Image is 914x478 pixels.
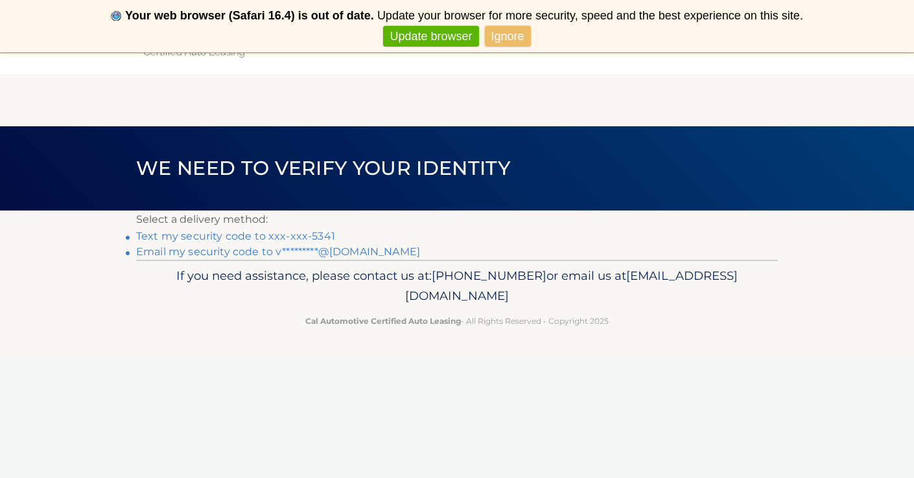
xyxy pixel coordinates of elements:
[136,230,335,242] a: Text my security code to xxx-xxx-5341
[136,245,420,258] a: Email my security code to v*********@[DOMAIN_NAME]
[125,9,374,22] b: Your web browser (Safari 16.4) is out of date.
[485,26,531,47] a: Ignore
[305,316,461,326] strong: Cal Automotive Certified Auto Leasing
[145,266,769,307] p: If you need assistance, please contact us at: or email us at
[383,26,478,47] a: Update browser
[136,211,778,229] p: Select a delivery method:
[432,268,546,283] span: [PHONE_NUMBER]
[136,156,510,180] span: We need to verify your identity
[377,9,803,22] span: Update your browser for more security, speed and the best experience on this site.
[145,314,769,328] p: - All Rights Reserved - Copyright 2025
